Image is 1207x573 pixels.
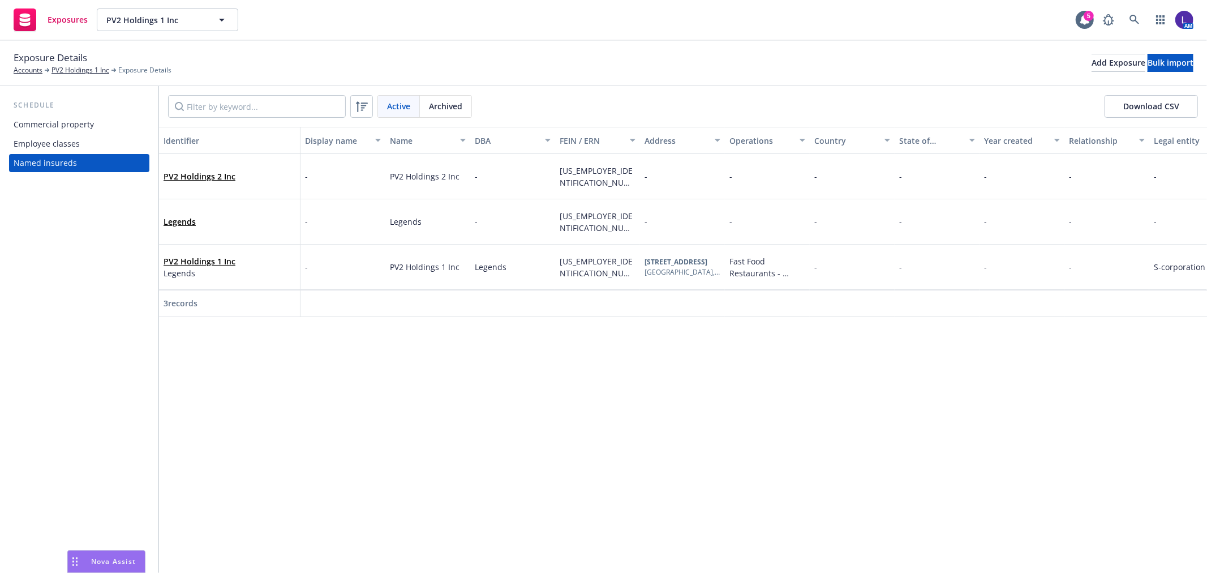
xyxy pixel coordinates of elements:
div: Relationship [1069,135,1132,147]
div: State of incorporation or jurisdiction [899,135,963,147]
span: - [305,170,308,182]
span: - [1154,216,1157,227]
span: Active [387,100,410,112]
span: - [475,171,478,182]
input: Filter by keyword... [168,95,346,118]
span: PV2 Holdings 2 Inc [164,170,235,182]
span: - [984,216,987,227]
button: Country [810,127,895,154]
span: - [1154,171,1157,182]
div: FEIN / ERN [560,135,623,147]
img: photo [1175,11,1193,29]
span: - [814,216,817,227]
span: - [645,216,647,228]
button: Nova Assist [67,550,145,573]
span: PV2 Holdings 1 Inc [106,14,204,26]
button: Add Exposure [1092,54,1145,72]
span: Legends [164,216,196,228]
span: Exposure Details [118,65,171,75]
span: - [899,262,902,272]
span: Archived [429,100,462,112]
a: PV2 Holdings 1 Inc [51,65,109,75]
span: Nova Assist [91,557,136,566]
button: Identifier [159,127,300,154]
div: Display name [305,135,368,147]
div: Schedule [9,100,149,111]
span: - [645,170,647,182]
a: Report a Bug [1097,8,1120,31]
span: PV2 Holdings 1 Inc [390,262,459,272]
span: [US_EMPLOYER_IDENTIFICATION_NUMBER] [560,256,633,290]
button: FEIN / ERN [555,127,640,154]
a: Accounts [14,65,42,75]
span: - [1069,262,1072,272]
div: Identifier [164,135,295,147]
div: [GEOGRAPHIC_DATA] , CA , 91730 [645,267,720,277]
span: Legends [390,216,422,227]
div: DBA [475,135,538,147]
span: Legends [475,262,506,272]
button: Operations [725,127,810,154]
a: Search [1123,8,1146,31]
span: [US_EMPLOYER_IDENTIFICATION_NUMBER] [560,211,633,245]
button: Name [385,127,470,154]
span: - [475,216,478,227]
div: Name [390,135,453,147]
a: Employee classes [9,135,149,153]
div: Bulk import [1148,54,1193,71]
span: - [899,171,902,182]
div: 5 [1084,11,1094,21]
button: Relationship [1064,127,1149,154]
span: S-corporation [1154,262,1205,272]
button: PV2 Holdings 1 Inc [97,8,238,31]
div: Country [814,135,878,147]
button: Year created [980,127,1064,154]
span: - [729,171,732,182]
div: Year created [984,135,1047,147]
div: Address [645,135,708,147]
div: Commercial property [14,116,94,134]
span: Exposures [48,15,88,24]
div: Employee classes [14,135,80,153]
span: PV2 Holdings 2 Inc [390,171,459,182]
a: Switch app [1149,8,1172,31]
span: PV2 Holdings 1 Inc [164,255,235,267]
a: Commercial property [9,116,149,134]
span: - [729,216,732,227]
span: Fast Food Restaurants - Hamburger/Malt Shops. [729,256,795,302]
span: - [1069,216,1072,227]
div: Operations [729,135,793,147]
div: Drag to move [68,551,82,572]
span: Legends [164,267,235,279]
button: Address [640,127,725,154]
span: - [899,216,902,227]
span: [US_EMPLOYER_IDENTIFICATION_NUMBER] [560,165,633,200]
span: - [305,216,308,228]
span: Exposure Details [14,50,87,65]
a: Named insureds [9,154,149,172]
span: - [984,171,987,182]
span: 3 records [164,298,197,309]
button: DBA [470,127,555,154]
span: - [1069,171,1072,182]
a: Exposures [9,4,92,36]
a: Legends [164,216,196,227]
button: Display name [300,127,385,154]
b: [STREET_ADDRESS] [645,257,707,267]
span: - [814,262,817,272]
div: Named insureds [14,154,77,172]
a: PV2 Holdings 2 Inc [164,171,235,182]
div: Add Exposure [1092,54,1145,71]
span: - [984,262,987,272]
span: - [814,171,817,182]
button: Bulk import [1148,54,1193,72]
a: PV2 Holdings 1 Inc [164,256,235,267]
button: Download CSV [1105,95,1198,118]
span: - [305,261,308,273]
button: State of incorporation or jurisdiction [895,127,980,154]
